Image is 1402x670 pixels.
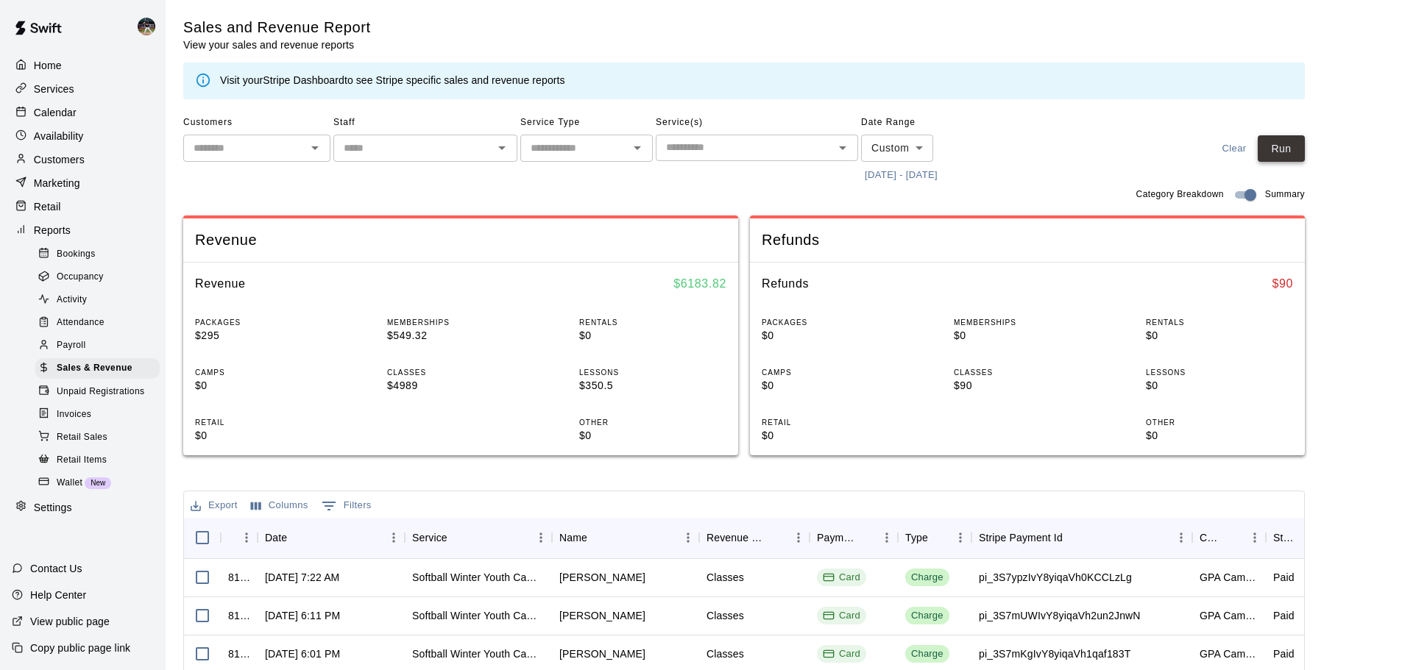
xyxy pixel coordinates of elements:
button: Sort [1063,527,1083,548]
h6: $ 90 [1272,274,1293,293]
span: Retail Sales [57,430,107,445]
div: Date [265,517,287,558]
button: Sort [287,527,308,548]
a: Payroll [35,335,166,357]
p: Retail [34,199,61,214]
div: Payroll [35,335,160,356]
a: Sales & Revenue [35,357,166,380]
button: Menu [1170,527,1192,549]
p: Settings [34,500,72,515]
span: Retail Items [57,453,107,468]
div: Name [559,517,587,558]
div: Card [823,571,860,585]
div: Calendar [12,101,154,124]
button: Select columns [247,494,312,517]
span: Occupancy [57,270,104,285]
span: Bookings [57,247,96,262]
div: Payment Method [810,517,898,558]
div: Revenue Category [707,517,767,558]
span: Invoices [57,407,91,422]
p: $0 [1146,428,1293,443]
button: Show filters [318,494,375,518]
button: Run [1258,135,1305,163]
p: $0 [762,378,909,393]
p: $549.32 [387,328,534,343]
div: Charge [911,571,943,585]
div: Nolan Gilbert [135,12,166,41]
div: Sep 15, 2025, 6:01 PM [265,646,340,661]
span: Attendance [57,316,105,330]
p: MEMBERSHIPS [954,317,1101,328]
p: $90 [954,378,1101,393]
div: Softball Winter Youth Camp (4th - 7th Grade) [412,570,545,585]
div: Coupon [1200,517,1223,558]
div: Paid [1273,646,1295,661]
p: $0 [579,328,726,343]
div: Occupancy [35,267,160,288]
button: Open [832,138,853,158]
span: Service(s) [656,111,858,135]
div: GPA Camps Early Bird [1200,608,1258,623]
div: pi_3S7mUWIvY8yiqaVh2un2JnwN [979,608,1141,623]
a: Retail [12,196,154,218]
p: $350.5 [579,378,726,393]
p: $295 [195,328,342,343]
div: Retail Sales [35,427,160,448]
button: Sort [1223,527,1244,548]
div: 818578 [228,608,250,623]
p: $4989 [387,378,534,393]
p: $0 [762,328,909,343]
div: Meghan Larsen [559,646,645,661]
a: Settings [12,496,154,518]
p: Availability [34,129,84,143]
button: Menu [383,527,405,549]
div: InvoiceId [221,517,258,558]
div: pi_3S7ypzIvY8yiqaVh0KCCLzLg [979,570,1132,585]
h5: Sales and Revenue Report [183,18,371,38]
p: Customers [34,152,85,167]
div: Meghan Larsen [559,608,645,623]
a: Customers [12,149,154,171]
button: Menu [787,527,810,549]
button: Menu [677,527,699,549]
p: $0 [1146,378,1293,393]
div: Status [1273,517,1297,558]
button: Open [492,138,512,158]
button: Sort [1297,527,1317,548]
div: Marketing [12,172,154,194]
div: Service [405,517,552,558]
button: Sort [447,527,468,548]
div: Macey Taylor [559,570,645,585]
a: Retail Sales [35,426,166,449]
span: Sales & Revenue [57,361,132,376]
a: Activity [35,289,166,312]
p: CAMPS [195,367,342,378]
p: RENTALS [579,317,726,328]
p: RETAIL [762,417,909,428]
div: Bookings [35,244,160,265]
div: WalletNew [35,473,160,493]
div: Attendance [35,313,160,333]
div: Card [823,609,860,623]
span: Wallet [57,476,82,491]
p: PACKAGES [195,317,342,328]
a: Reports [12,219,154,241]
div: 819190 [228,570,250,585]
a: Services [12,78,154,100]
button: Clear [1211,135,1258,163]
div: Invoices [35,405,160,425]
p: Calendar [34,105,77,120]
div: Revenue Category [699,517,810,558]
span: Activity [57,293,87,307]
p: Help Center [30,588,86,602]
div: Classes [707,570,744,585]
button: Sort [928,527,949,548]
div: Unpaid Registrations [35,382,160,402]
img: Nolan Gilbert [138,18,155,35]
p: $0 [1146,328,1293,343]
button: Open [305,138,325,158]
span: Summary [1265,188,1305,202]
p: $0 [954,328,1101,343]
